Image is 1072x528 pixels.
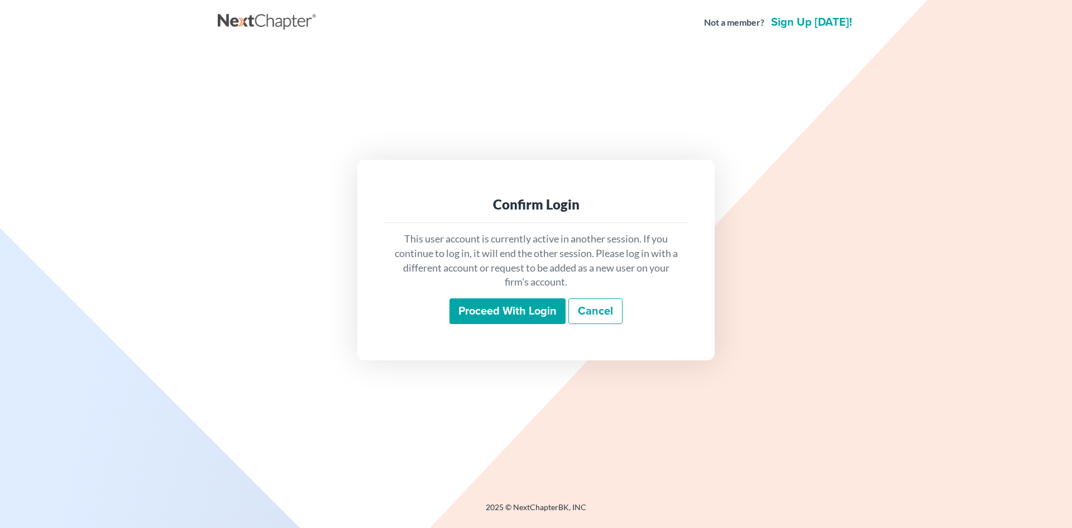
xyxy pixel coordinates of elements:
a: Sign up [DATE]! [769,17,854,28]
a: Cancel [568,298,623,324]
input: Proceed with login [449,298,566,324]
div: Confirm Login [393,196,679,213]
strong: Not a member? [704,16,764,29]
div: 2025 © NextChapterBK, INC [218,502,854,522]
p: This user account is currently active in another session. If you continue to log in, it will end ... [393,232,679,289]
